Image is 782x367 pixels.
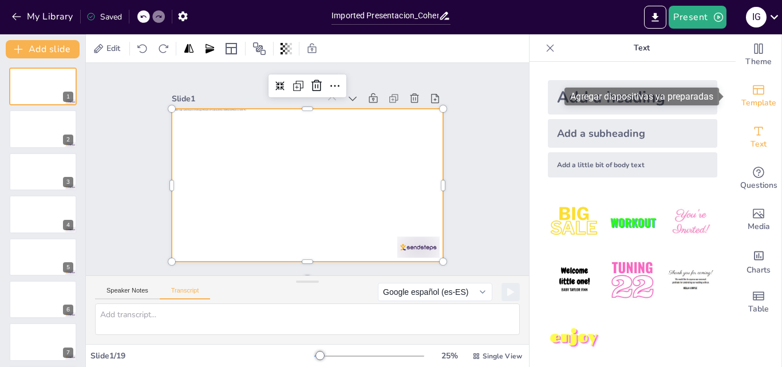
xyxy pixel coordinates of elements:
div: 6 [63,305,73,315]
img: 1.jpeg [548,196,601,249]
button: Play [501,283,520,301]
div: 1 [9,68,77,105]
span: Theme [745,56,772,68]
div: Get real-time input from your audience [736,158,781,199]
div: Change the overall theme [736,34,781,76]
span: Position [252,42,266,56]
div: 4 [9,195,77,233]
button: Google español (es-ES) [378,283,492,301]
div: Add charts and graphs [736,240,781,282]
div: Add a little bit of body text [548,152,717,177]
button: Export to PowerPoint [644,6,666,29]
div: 4 [63,220,73,230]
font: Agregar diapositivas ya preparadas [570,91,713,102]
button: Add slide [6,40,80,58]
div: 6 [9,281,77,318]
img: 3.jpeg [664,196,717,249]
div: I G [746,7,767,27]
div: Layout [222,40,240,58]
span: Media [748,220,770,233]
div: 2 [9,110,77,148]
span: Edit [104,43,123,54]
span: Questions [740,179,777,192]
div: Slide 1 [179,79,327,105]
img: 5.jpeg [606,254,659,307]
div: 3 [63,177,73,187]
p: Text [559,34,724,62]
div: Add ready made slides [736,76,781,117]
span: Charts [747,264,771,277]
input: Insert title [331,7,439,24]
div: 7 [9,323,77,361]
button: I G [746,6,767,29]
div: Add text boxes [736,117,781,158]
div: 5 [63,262,73,273]
div: Slide 1 / 19 [90,350,314,361]
span: Text [751,138,767,151]
div: 7 [63,348,73,358]
div: Saved [86,11,122,22]
div: 1 [63,92,73,102]
button: Present [669,6,726,29]
div: Add images, graphics, shapes or video [736,199,781,240]
button: Transcript [160,287,211,299]
span: Single View [483,352,522,361]
button: Speaker Notes [95,287,160,299]
img: 4.jpeg [548,254,601,307]
div: Add a table [736,282,781,323]
img: 2.jpeg [606,196,659,249]
div: Add a heading [548,80,717,115]
div: Add a subheading [548,119,717,148]
div: 25 % [436,350,463,361]
span: Table [748,303,769,315]
span: Template [741,97,776,109]
div: 5 [9,238,77,276]
img: 7.jpeg [548,312,601,365]
img: 6.jpeg [664,254,717,307]
div: 3 [9,153,77,191]
button: My Library [9,7,78,26]
div: 2 [63,135,73,145]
